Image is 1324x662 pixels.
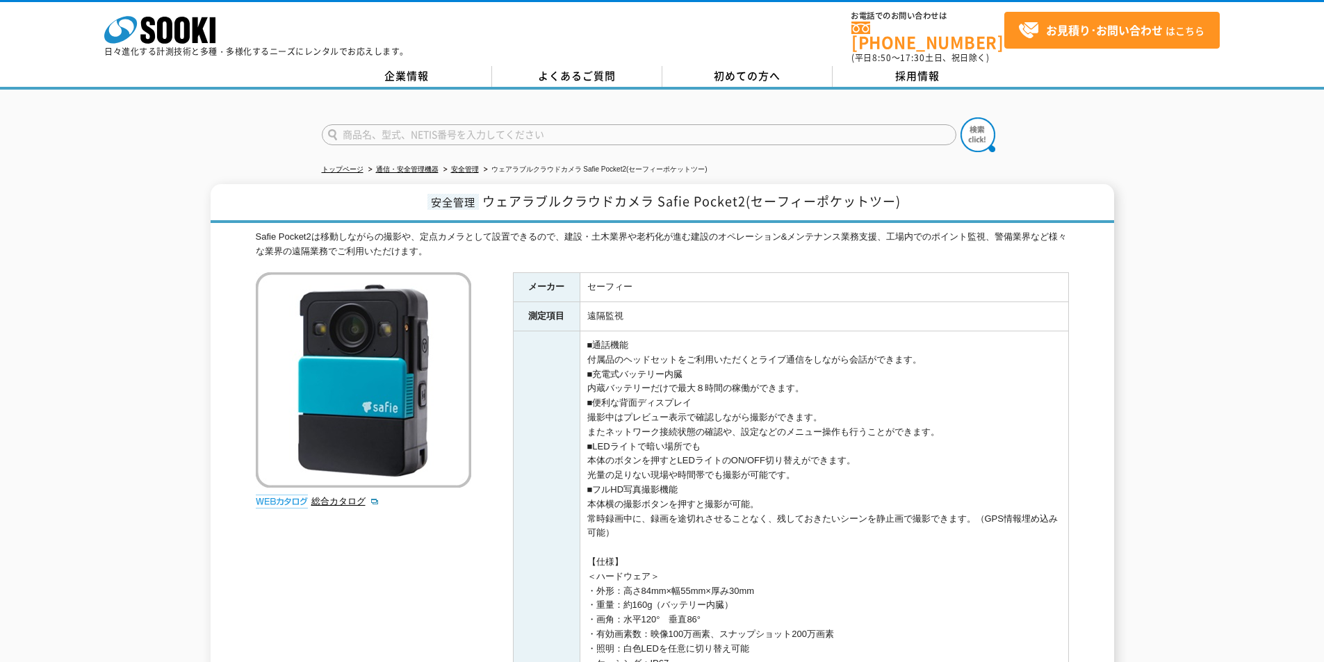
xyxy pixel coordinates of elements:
span: ウェアラブルクラウドカメラ Safie Pocket2(セーフィーポケットツー) [482,192,901,210]
img: ウェアラブルクラウドカメラ Safie Pocket2(セーフィーポケットツー) [256,272,471,488]
span: 初めての方へ [714,68,780,83]
a: 総合カタログ [311,496,379,506]
a: 採用情報 [833,66,1003,87]
span: (平日 ～ 土日、祝日除く) [851,51,989,64]
span: お電話でのお問い合わせは [851,12,1004,20]
p: 日々進化する計測技術と多種・多様化するニーズにレンタルでお応えします。 [104,47,409,56]
input: 商品名、型式、NETIS番号を入力してください [322,124,956,145]
span: 17:30 [900,51,925,64]
td: セーフィー [580,273,1068,302]
div: Safie Pocket2は移動しながらの撮影や、定点カメラとして設置できるので、建設・土木業界や老朽化が進む建設のオペレーション&メンテナンス業務支援、工場内でのポイント監視、警備業界など様々... [256,230,1069,259]
a: 通信・安全管理機器 [376,165,439,173]
span: 安全管理 [427,194,479,210]
td: 遠隔監視 [580,302,1068,331]
th: 測定項目 [513,302,580,331]
th: メーカー [513,273,580,302]
li: ウェアラブルクラウドカメラ Safie Pocket2(セーフィーポケットツー) [481,163,708,177]
a: 初めての方へ [662,66,833,87]
img: btn_search.png [961,117,995,152]
a: [PHONE_NUMBER] [851,22,1004,50]
img: webカタログ [256,495,308,508]
a: トップページ [322,165,363,173]
strong: お見積り･お問い合わせ [1046,22,1163,38]
a: よくあるご質問 [492,66,662,87]
a: お見積り･お問い合わせはこちら [1004,12,1220,49]
a: 企業情報 [322,66,492,87]
span: 8:50 [872,51,892,64]
a: 安全管理 [451,165,479,173]
span: はこちら [1018,20,1204,41]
